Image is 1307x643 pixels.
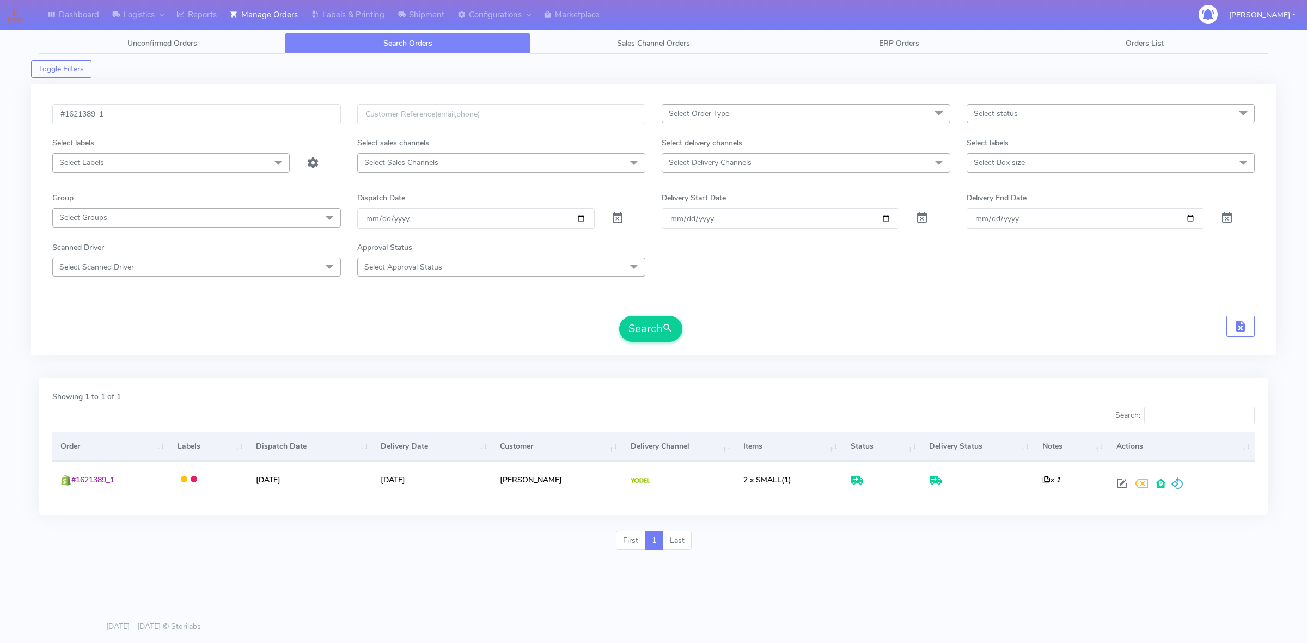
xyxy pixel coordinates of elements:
span: Select Sales Channels [364,157,438,168]
label: Select labels [967,137,1009,149]
label: Showing 1 to 1 of 1 [52,391,121,402]
span: ERP Orders [879,38,919,48]
th: Delivery Status: activate to sort column ascending [921,432,1034,461]
th: Customer: activate to sort column ascending [492,432,622,461]
button: Toggle Filters [31,60,91,78]
span: Search Orders [383,38,432,48]
label: Search: [1115,407,1255,424]
span: Orders List [1126,38,1164,48]
img: Yodel [631,478,650,483]
button: Search [619,316,682,342]
label: Select sales channels [357,137,429,149]
span: #1621389_1 [71,475,114,485]
ul: Tabs [39,33,1268,54]
input: Search: [1144,407,1255,424]
input: Customer Reference(email,phone) [357,104,646,124]
label: Dispatch Date [357,192,405,204]
label: Approval Status [357,242,412,253]
label: Scanned Driver [52,242,104,253]
th: Status: activate to sort column ascending [842,432,921,461]
label: Group [52,192,74,204]
label: Delivery End Date [967,192,1027,204]
span: Select status [974,108,1018,119]
span: (1) [743,475,791,485]
span: Select Labels [59,157,104,168]
label: Select labels [52,137,94,149]
td: [PERSON_NAME] [492,461,622,498]
label: Select delivery channels [662,137,742,149]
th: Actions: activate to sort column ascending [1108,432,1255,461]
a: 1 [645,531,663,550]
th: Delivery Date: activate to sort column ascending [372,432,492,461]
span: Select Order Type [669,108,729,119]
th: Items: activate to sort column ascending [735,432,842,461]
span: Unconfirmed Orders [127,38,197,48]
span: Select Approval Status [364,262,442,272]
span: Sales Channel Orders [617,38,690,48]
i: x 1 [1042,475,1060,485]
input: Order Id [52,104,341,124]
th: Order: activate to sort column ascending [52,432,169,461]
label: Delivery Start Date [662,192,726,204]
th: Labels: activate to sort column ascending [169,432,248,461]
span: Select Delivery Channels [669,157,752,168]
button: [PERSON_NAME] [1221,4,1304,26]
span: Select Box size [974,157,1025,168]
td: [DATE] [372,461,492,498]
img: shopify.png [60,475,71,486]
th: Dispatch Date: activate to sort column ascending [248,432,372,461]
span: Select Groups [59,212,107,223]
span: Select Scanned Driver [59,262,134,272]
th: Notes: activate to sort column ascending [1034,432,1108,461]
span: 2 x SMALL [743,475,781,485]
td: [DATE] [248,461,372,498]
th: Delivery Channel: activate to sort column ascending [622,432,736,461]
